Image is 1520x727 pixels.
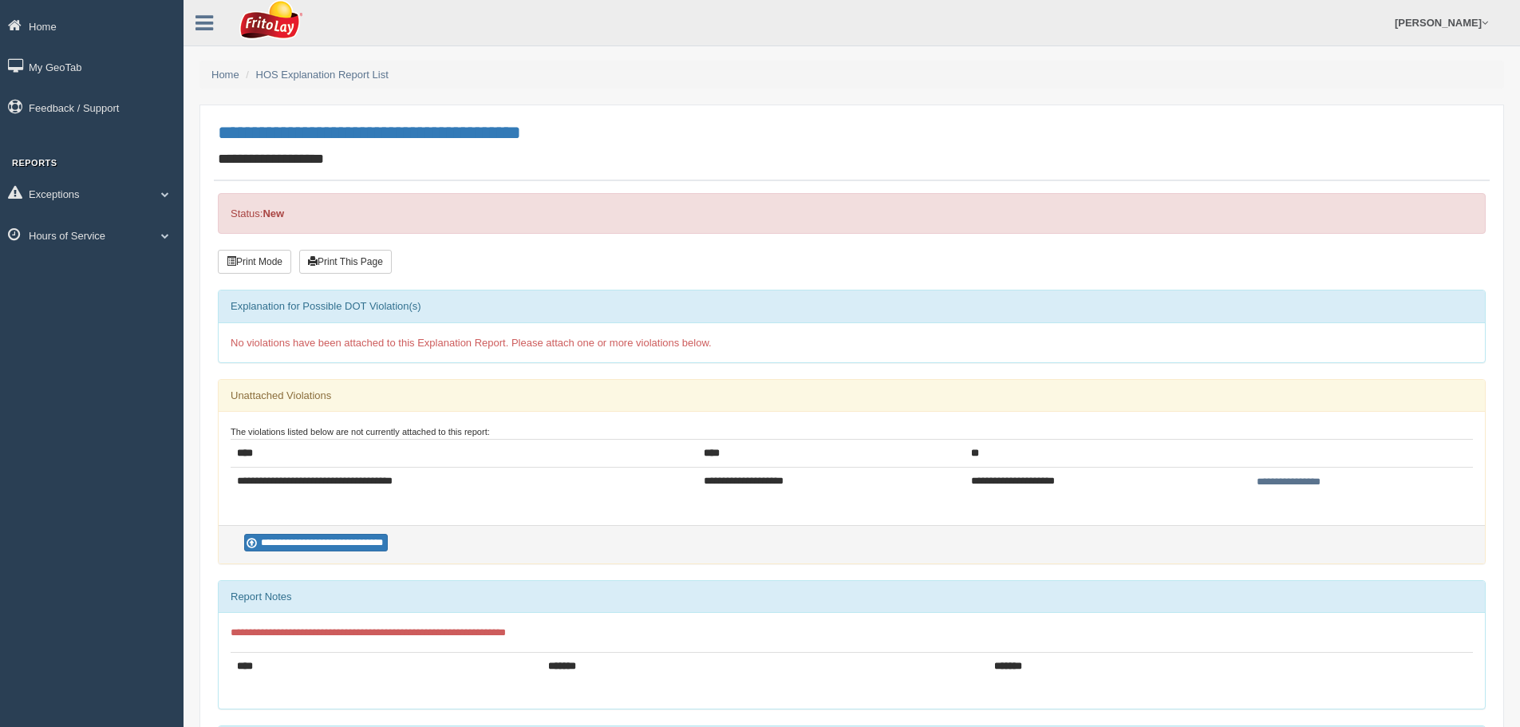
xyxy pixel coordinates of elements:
a: HOS Explanation Report List [256,69,389,81]
div: Report Notes [219,581,1485,613]
small: The violations listed below are not currently attached to this report: [231,427,490,437]
strong: New [263,207,284,219]
div: Status: [218,193,1486,234]
a: Home [211,69,239,81]
span: No violations have been attached to this Explanation Report. Please attach one or more violations... [231,337,712,349]
div: Unattached Violations [219,380,1485,412]
div: Explanation for Possible DOT Violation(s) [219,290,1485,322]
button: Print Mode [218,250,291,274]
button: Print This Page [299,250,392,274]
